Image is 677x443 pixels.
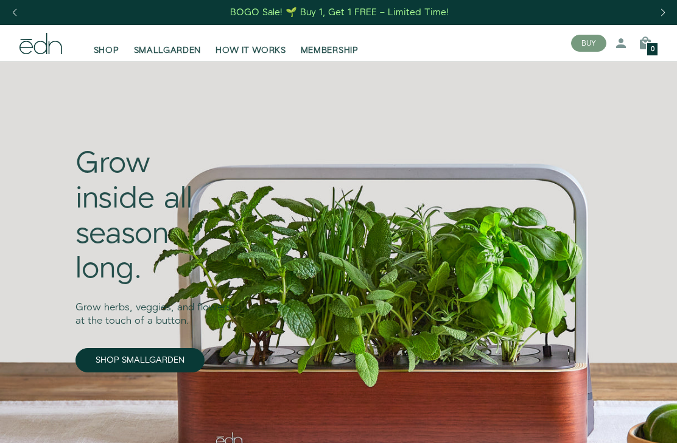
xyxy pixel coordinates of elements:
[208,30,293,57] a: HOW IT WORKS
[75,348,205,372] a: SHOP SMALLGARDEN
[301,44,359,57] span: MEMBERSHIP
[230,6,449,19] div: BOGO Sale! 🌱 Buy 1, Get 1 FREE – Limited Time!
[86,30,127,57] a: SHOP
[75,287,234,329] div: Grow herbs, veggies, and flowers at the touch of a button.
[293,30,366,57] a: MEMBERSHIP
[651,46,654,53] span: 0
[230,3,451,22] a: BOGO Sale! 🌱 Buy 1, Get 1 FREE – Limited Time!
[216,44,286,57] span: HOW IT WORKS
[75,147,234,287] div: Grow inside all season long.
[571,35,606,52] button: BUY
[127,30,209,57] a: SMALLGARDEN
[519,406,665,437] iframe: Opens a widget where you can find more information
[134,44,202,57] span: SMALLGARDEN
[94,44,119,57] span: SHOP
